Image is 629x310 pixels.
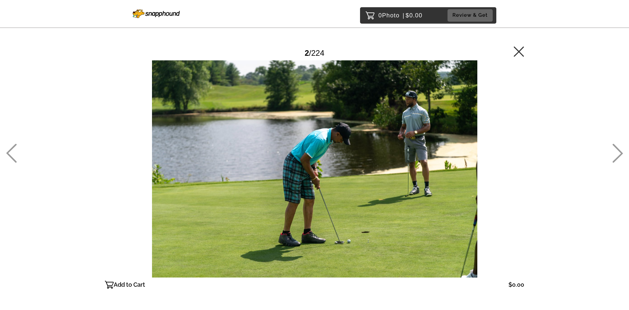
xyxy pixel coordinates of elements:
p: $0.00 [508,279,524,290]
span: Photo [382,10,400,21]
a: Review & Get [448,9,495,21]
img: Snapphound Logo [133,10,180,18]
p: Add to Cart [114,279,145,290]
span: 224 [311,49,324,57]
p: 0 $0.00 [378,10,423,21]
span: 2 [305,49,309,57]
div: / [305,46,324,60]
span: | [403,12,405,19]
button: Review & Get [448,9,493,21]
